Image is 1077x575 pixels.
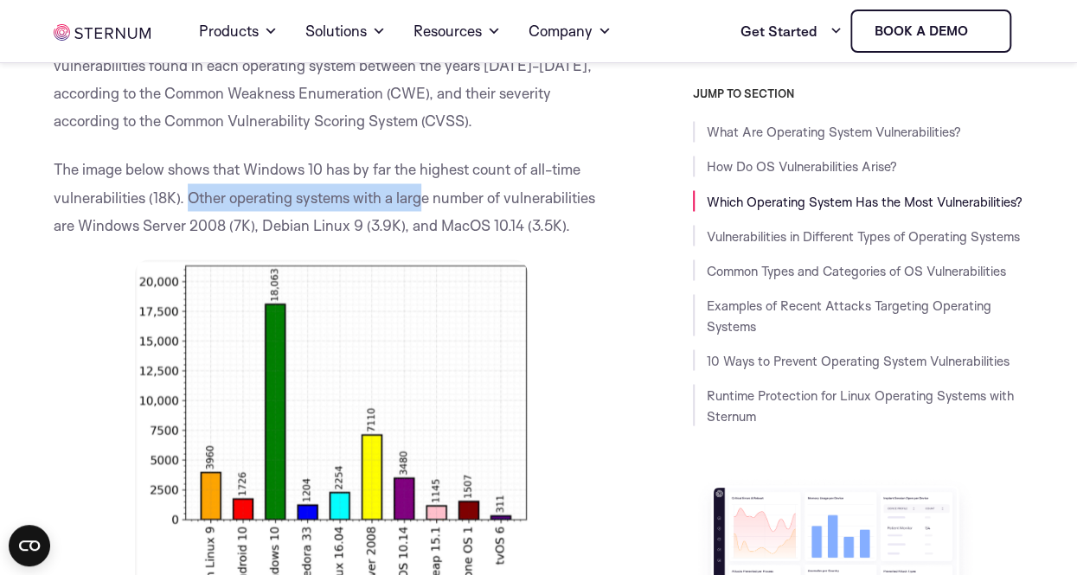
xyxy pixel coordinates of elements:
[707,387,1014,424] a: Runtime Protection for Linux Operating Systems with Sternum
[54,1,598,130] span: carried out an analysis of known vulnerabilities in common operating systems. Their study conside...
[707,262,1006,278] a: Common Types and Categories of OS Vulnerabilities
[707,297,991,334] a: Examples of Recent Attacks Targeting Operating Systems
[974,24,988,38] img: sternum iot
[707,352,1010,368] a: 10 Ways to Prevent Operating System Vulnerabilities
[54,24,151,41] img: sternum iot
[707,193,1023,209] a: Which Operating System Has the Most Vulnerabilities?
[9,525,50,566] button: Open CMP widget
[693,86,1023,100] h3: JUMP TO SECTION
[850,10,1011,53] a: Book a demo
[740,14,842,48] a: Get Started
[54,160,595,233] span: The image below shows that Windows 10 has by far the highest count of all-time vulnerabilities (1...
[707,227,1020,244] a: Vulnerabilities in Different Types of Operating Systems
[707,158,897,175] a: How Do OS Vulnerabilities Arise?
[707,124,961,140] a: What Are Operating System Vulnerabilities?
